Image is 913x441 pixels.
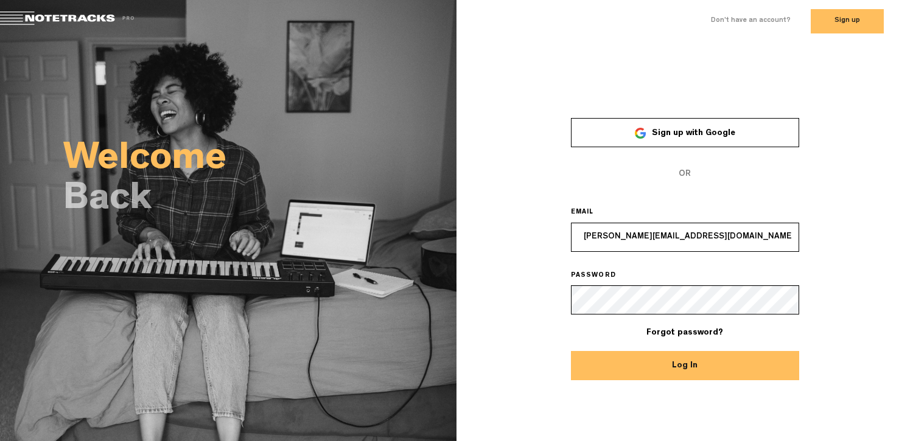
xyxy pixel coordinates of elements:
span: OR [571,159,799,189]
label: PASSWORD [571,271,634,281]
label: EMAIL [571,208,611,218]
button: Sign up [811,9,884,33]
h2: Back [63,184,456,218]
label: Don't have an account? [711,16,791,26]
input: Email [571,223,799,252]
span: Sign up with Google [652,129,735,137]
button: Log In [571,351,799,380]
h2: Welcome [63,144,456,178]
a: Forgot password? [646,328,723,337]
